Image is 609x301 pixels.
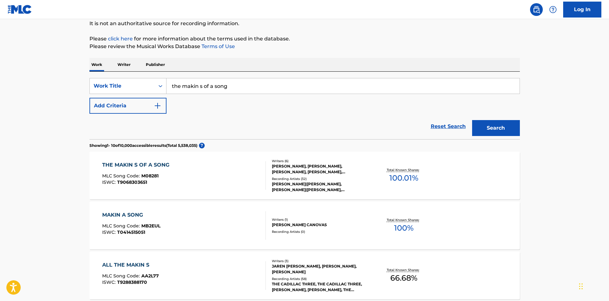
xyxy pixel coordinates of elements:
[102,279,117,285] span: ISWC :
[272,263,368,275] div: JAREN [PERSON_NAME], [PERSON_NAME], [PERSON_NAME]
[102,179,117,185] span: ISWC :
[116,58,132,71] p: Writer
[89,58,104,71] p: Work
[394,222,414,234] span: 100 %
[102,261,159,269] div: ALL THE MAKIN S
[387,268,421,272] p: Total Known Shares:
[547,3,559,16] div: Help
[89,35,520,43] p: Please for more information about the terms used in the database.
[390,272,417,284] span: 66.68 %
[89,78,520,139] form: Search Form
[141,273,159,279] span: AA2L77
[102,211,160,219] div: MAKIN A SONG
[154,102,161,110] img: 9d2ae6d4665cec9f34b9.svg
[89,152,520,199] a: THE MAKIN S OF A SONGMLC Song Code:M08281ISWC:T9068303651Writers (6)[PERSON_NAME], [PERSON_NAME],...
[272,159,368,163] div: Writers ( 6 )
[141,223,160,229] span: MB2EUL
[549,6,557,13] img: help
[272,181,368,193] div: [PERSON_NAME]|[PERSON_NAME], [PERSON_NAME]|[PERSON_NAME], [PERSON_NAME], [PERSON_NAME], [PERSON_N...
[102,161,173,169] div: THE MAKIN S OF A SONG
[428,119,469,133] a: Reset Search
[272,229,368,234] div: Recording Artists ( 0 )
[117,179,147,185] span: T9068303651
[563,2,601,18] a: Log In
[117,229,145,235] span: T0414515051
[272,176,368,181] div: Recording Artists ( 32 )
[89,20,520,27] p: It is not an authoritative source for recording information.
[199,143,205,148] span: ?
[89,252,520,299] a: ALL THE MAKIN SMLC Song Code:AA2L77ISWC:T9288388170Writers (3)JAREN [PERSON_NAME], [PERSON_NAME],...
[387,168,421,172] p: Total Known Shares:
[89,143,197,148] p: Showing 1 - 10 of 10,000 accessible results (Total 5,538,035 )
[472,120,520,136] button: Search
[144,58,167,71] p: Publisher
[89,98,166,114] button: Add Criteria
[530,3,543,16] a: Public Search
[272,222,368,228] div: [PERSON_NAME] CANOVAS
[102,173,141,179] span: MLC Song Code :
[577,270,609,301] iframe: Chat Widget
[89,202,520,249] a: MAKIN A SONGMLC Song Code:MB2EULISWC:T0414515051Writers (1)[PERSON_NAME] CANOVASRecording Artists...
[108,36,133,42] a: click here
[272,259,368,263] div: Writers ( 3 )
[94,82,151,90] div: Work Title
[272,217,368,222] div: Writers ( 1 )
[389,172,418,184] span: 100.01 %
[200,43,235,49] a: Terms of Use
[272,276,368,281] div: Recording Artists ( 58 )
[8,5,32,14] img: MLC Logo
[89,43,520,50] p: Please review the Musical Works Database
[141,173,159,179] span: M08281
[102,273,141,279] span: MLC Song Code :
[533,6,540,13] img: search
[102,223,141,229] span: MLC Song Code :
[579,277,583,296] div: Drag
[272,281,368,293] div: THE CADILLAC THREE, THE CADILLAC THREE, [PERSON_NAME], [PERSON_NAME], THE CADILLAC THREE, [PERSON...
[272,163,368,175] div: [PERSON_NAME], [PERSON_NAME], [PERSON_NAME], [PERSON_NAME], [PERSON_NAME], [PERSON_NAME]
[117,279,147,285] span: T9288388170
[387,218,421,222] p: Total Known Shares:
[102,229,117,235] span: ISWC :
